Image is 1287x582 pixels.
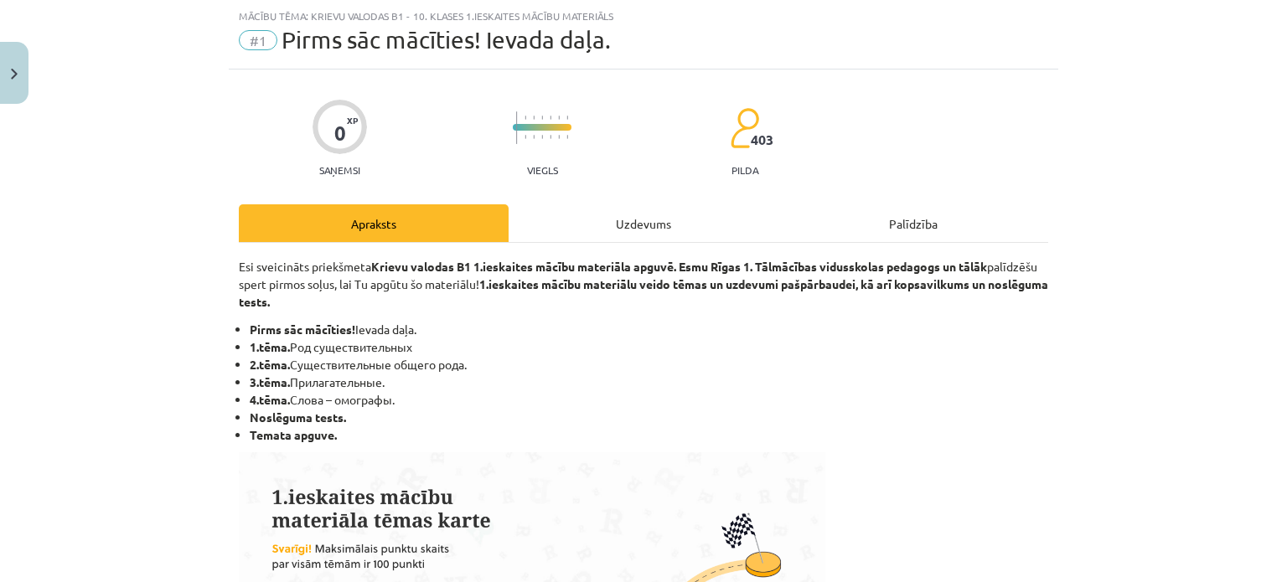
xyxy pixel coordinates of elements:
b: Temata apguve. [250,427,337,442]
p: Saņemsi [313,164,367,176]
b: 2.tēma. [250,357,290,372]
img: icon-short-line-57e1e144782c952c97e751825c79c345078a6d821885a25fce030b3d8c18986b.svg [566,135,568,139]
span: #1 [239,30,277,50]
img: icon-long-line-d9ea69661e0d244f92f715978eff75569469978d946b2353a9bb055b3ed8787d.svg [516,111,518,144]
li: Прилагательные. [250,373,1048,391]
div: Palīdzība [778,204,1048,242]
b: 3.tēma. [250,374,290,389]
div: 0 [334,121,346,145]
span: XP [347,116,358,125]
span: Pirms sāc mācīties! Ievada daļa. [282,26,611,54]
span: 403 [751,132,773,147]
img: icon-short-line-57e1e144782c952c97e751825c79c345078a6d821885a25fce030b3d8c18986b.svg [541,135,543,139]
li: Род существительных [250,338,1048,356]
div: Mācību tēma: Krievu valodas b1 - 10. klases 1.ieskaites mācību materiāls [239,10,1048,22]
img: icon-short-line-57e1e144782c952c97e751825c79c345078a6d821885a25fce030b3d8c18986b.svg [533,116,535,120]
strong: 1.ieskaites mācību materiālu veido tēmas un uzdevumi pašpārbaudei, kā arī kopsavilkums un noslēgu... [239,276,1048,309]
b: 1.tēma. [250,339,290,354]
img: icon-short-line-57e1e144782c952c97e751825c79c345078a6d821885a25fce030b3d8c18986b.svg [525,116,526,120]
img: icon-close-lesson-0947bae3869378f0d4975bcd49f059093ad1ed9edebbc8119c70593378902aed.svg [11,69,18,80]
p: Esi sveicināts priekšmeta palīdzēšu spert pirmos soļus, lai Tu apgūtu šo materiālu! [239,258,1048,311]
img: icon-short-line-57e1e144782c952c97e751825c79c345078a6d821885a25fce030b3d8c18986b.svg [525,135,526,139]
strong: Krievu valodas B1 1.ieskaites mācību materiāla apguvē. Esmu Rīgas 1. Tālmācības vidusskolas pedag... [371,259,987,274]
div: Apraksts [239,204,509,242]
img: icon-short-line-57e1e144782c952c97e751825c79c345078a6d821885a25fce030b3d8c18986b.svg [550,135,551,139]
div: Uzdevums [509,204,778,242]
b: 4.tēma. [250,392,290,407]
img: icon-short-line-57e1e144782c952c97e751825c79c345078a6d821885a25fce030b3d8c18986b.svg [566,116,568,120]
li: Ievada daļa. [250,321,1048,338]
p: Viegls [527,164,558,176]
b: Pirms sāc mācīties! [250,322,355,337]
img: icon-short-line-57e1e144782c952c97e751825c79c345078a6d821885a25fce030b3d8c18986b.svg [533,135,535,139]
img: icon-short-line-57e1e144782c952c97e751825c79c345078a6d821885a25fce030b3d8c18986b.svg [558,135,560,139]
img: icon-short-line-57e1e144782c952c97e751825c79c345078a6d821885a25fce030b3d8c18986b.svg [558,116,560,120]
img: icon-short-line-57e1e144782c952c97e751825c79c345078a6d821885a25fce030b3d8c18986b.svg [550,116,551,120]
img: icon-short-line-57e1e144782c952c97e751825c79c345078a6d821885a25fce030b3d8c18986b.svg [541,116,543,120]
li: Cуществительные общего рода. [250,356,1048,373]
li: Слова – омографы. [250,391,1048,409]
p: pilda [731,164,758,176]
b: Noslēguma tests. [250,409,346,425]
img: students-c634bb4e5e11cddfef0936a35e636f08e4e9abd3cc4e673bd6f9a4125e45ecb1.svg [730,107,759,149]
